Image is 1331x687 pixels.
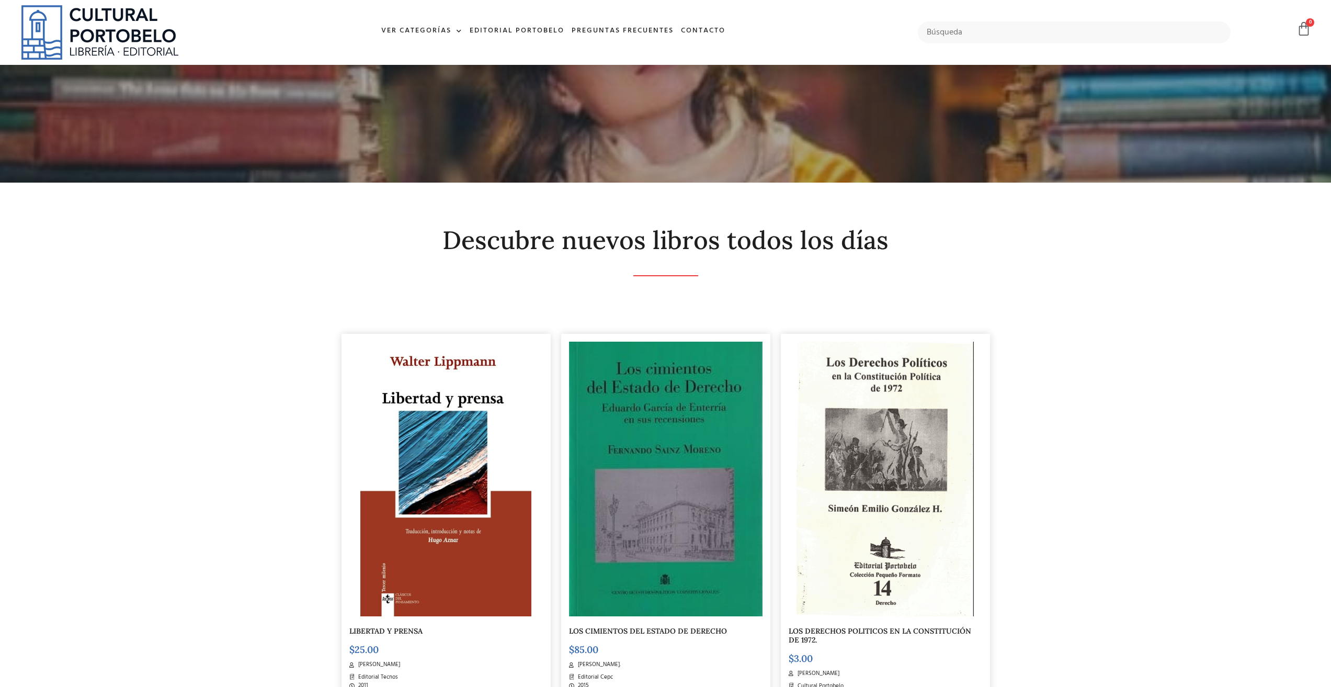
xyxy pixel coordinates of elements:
a: Editorial Portobelo [466,20,568,42]
a: LOS DERECHOS POLITICOS EN LA CONSTITUCIÓN DE 1972. [789,626,971,645]
img: libertad_y_prensa-2.jpg [360,342,531,616]
img: los_cimientos-2.jpg [569,342,763,616]
a: Preguntas frecuentes [568,20,677,42]
span: [PERSON_NAME] [795,669,839,678]
a: LIBERTAD Y PRENSA [349,626,423,636]
input: Búsqueda [918,21,1231,43]
span: 0 [1306,18,1314,27]
img: 14-2.png [797,342,974,616]
span: Editorial Cepc [575,673,613,682]
a: Ver Categorías [378,20,466,42]
bdi: 3.00 [789,652,813,665]
span: $ [789,652,794,665]
span: [PERSON_NAME] [356,660,400,669]
h2: Descubre nuevos libros todos los días [342,227,990,254]
bdi: 25.00 [349,644,379,656]
span: Editorial Tecnos [356,673,398,682]
a: 0 [1296,21,1311,37]
bdi: 85.00 [569,644,598,656]
a: Contacto [677,20,729,42]
span: $ [569,644,574,656]
span: [PERSON_NAME]. [575,660,621,669]
span: $ [349,644,355,656]
a: LOS CIMIENTOS DEL ESTADO DE DERECHO [569,626,727,636]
